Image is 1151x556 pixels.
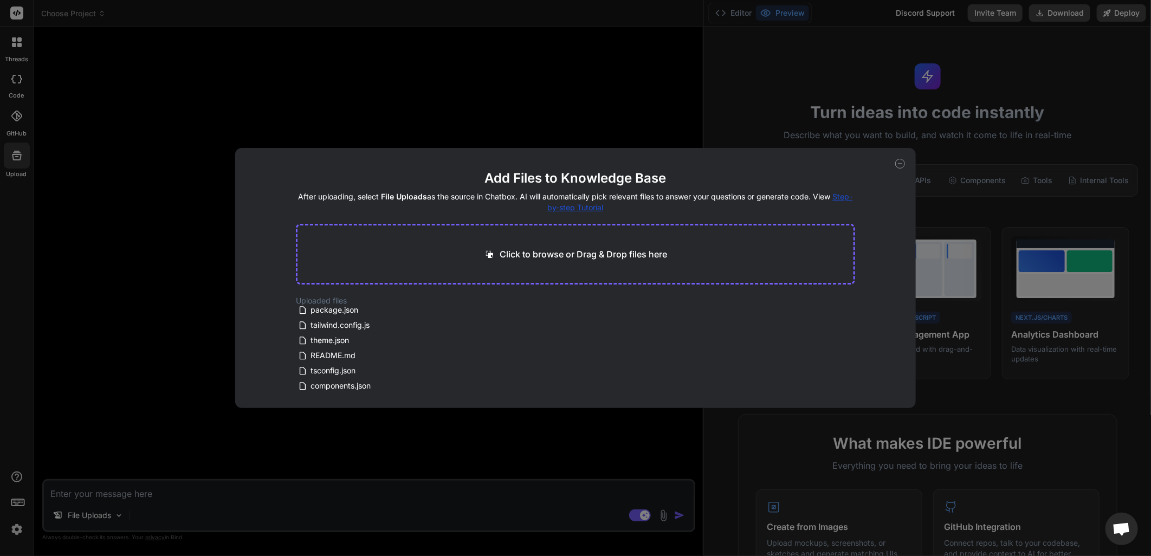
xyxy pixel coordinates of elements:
[309,364,357,377] span: tsconfig.json
[296,295,856,306] h2: Uploaded files
[296,191,856,213] h4: After uploading, select as the source in Chatbox. AI will automatically pick relevant files to an...
[309,334,350,347] span: theme.json
[381,192,428,201] span: File Uploads
[500,248,667,261] p: Click to browse or Drag & Drop files here
[309,303,359,316] span: package.json
[309,379,372,392] span: components.json
[296,170,856,187] h2: Add Files to Knowledge Base
[309,319,371,332] span: tailwind.config.js
[1105,513,1138,545] div: Open chat
[309,349,357,362] span: README.md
